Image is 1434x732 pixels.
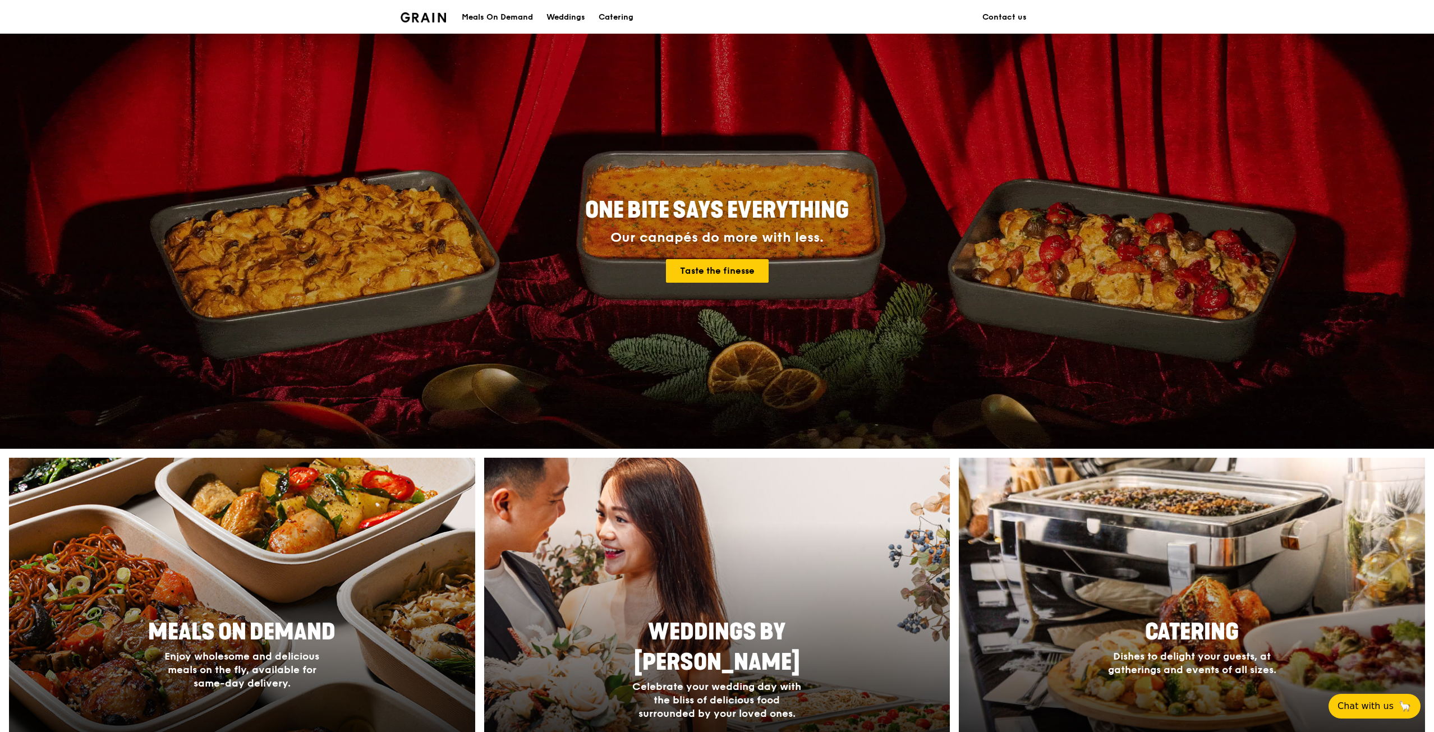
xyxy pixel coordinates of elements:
a: Taste the finesse [666,259,769,283]
span: Dishes to delight your guests, at gatherings and events of all sizes. [1108,650,1276,676]
a: Weddings [540,1,592,34]
a: Contact us [976,1,1033,34]
span: Chat with us [1338,699,1394,713]
div: Catering [599,1,633,34]
div: Meals On Demand [462,1,533,34]
img: Grain [401,12,446,22]
span: Enjoy wholesome and delicious meals on the fly, available for same-day delivery. [164,650,319,689]
span: Weddings by [PERSON_NAME] [634,619,800,676]
div: Weddings [546,1,585,34]
button: Chat with us🦙 [1329,694,1421,719]
span: Meals On Demand [148,619,335,646]
span: Catering [1145,619,1239,646]
div: Our canapés do more with less. [515,230,919,246]
a: Catering [592,1,640,34]
span: ONE BITE SAYS EVERYTHING [585,197,849,224]
span: 🦙 [1398,699,1412,713]
span: Celebrate your wedding day with the bliss of delicious food surrounded by your loved ones. [632,680,801,720]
